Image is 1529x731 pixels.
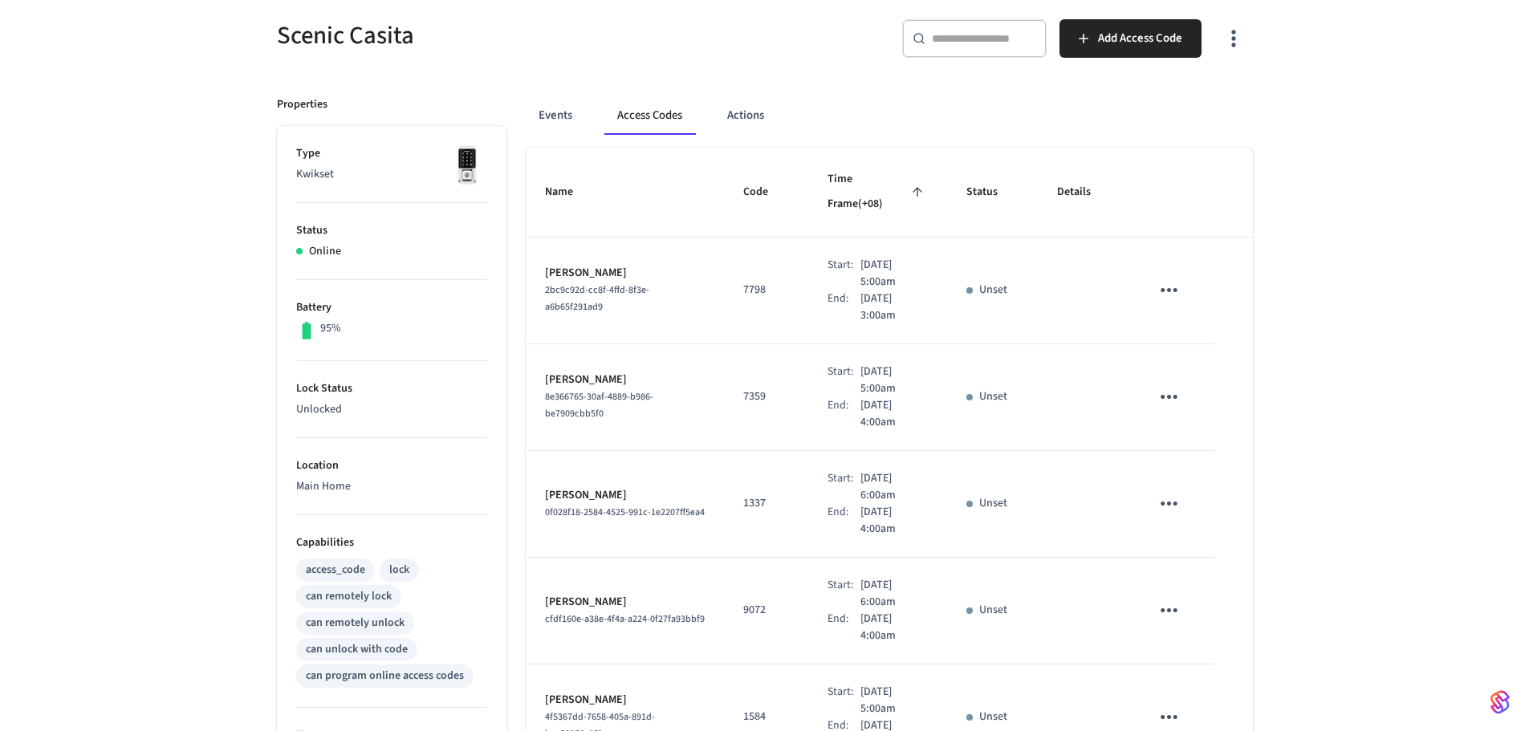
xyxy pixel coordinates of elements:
p: Unset [979,495,1007,512]
p: Kwikset [296,166,487,183]
p: Lock Status [296,380,487,397]
span: Details [1057,180,1112,205]
div: End: [828,290,860,324]
img: Kwikset Halo Touchscreen Wifi Enabled Smart Lock, Polished Chrome, Front [447,145,487,185]
span: cfdf160e-a38e-4f4a-a224-0f27fa93bbf9 [545,612,705,626]
p: Location [296,457,487,474]
p: [PERSON_NAME] [545,487,705,504]
p: 7798 [743,282,789,298]
img: SeamLogoGradient.69752ec5.svg [1490,689,1510,715]
button: Actions [714,96,777,135]
p: [DATE] 5:00am [860,257,928,290]
p: Battery [296,299,487,316]
p: Status [296,222,487,239]
p: Unlocked [296,401,487,418]
p: [DATE] 5:00am [860,684,928,717]
div: can unlock with code [306,641,408,658]
p: [PERSON_NAME] [545,692,705,709]
p: 1584 [743,709,789,725]
p: 9072 [743,602,789,619]
p: 95% [320,320,341,337]
span: Name [545,180,594,205]
div: can program online access codes [306,668,464,684]
p: [DATE] 4:00am [860,504,928,538]
p: Unset [979,282,1007,298]
div: Start: [828,470,860,504]
div: Start: [828,684,860,717]
p: Main Home [296,478,487,495]
button: Add Access Code [1059,19,1202,58]
div: End: [828,611,860,644]
div: Start: [828,257,860,290]
p: [PERSON_NAME] [545,372,705,388]
span: Time Frame(+08) [828,167,928,217]
p: [PERSON_NAME] [545,594,705,611]
p: Properties [277,96,327,113]
div: Start: [828,363,860,397]
p: [DATE] 6:00am [860,470,928,504]
p: [DATE] 4:00am [860,397,928,431]
p: Unset [979,388,1007,405]
div: lock [389,562,409,579]
span: 0f028f18-2584-4525-991c-1e2207ff5ea4 [545,506,705,519]
p: Unset [979,602,1007,619]
button: Events [526,96,585,135]
p: [DATE] 6:00am [860,577,928,611]
span: 8e366765-30af-4889-b986-be7909cbb5f0 [545,390,653,420]
p: Type [296,145,487,162]
span: Status [966,180,1019,205]
p: Unset [979,709,1007,725]
h5: Scenic Casita [277,19,755,52]
button: Access Codes [604,96,695,135]
p: [PERSON_NAME] [545,265,705,282]
p: 7359 [743,388,789,405]
p: 1337 [743,495,789,512]
span: Code [743,180,789,205]
div: access_code [306,562,365,579]
span: 2bc9c92d-cc8f-4ffd-8f3e-a6b65f291ad9 [545,283,649,314]
div: Start: [828,577,860,611]
span: Add Access Code [1098,28,1182,49]
div: End: [828,504,860,538]
p: [DATE] 3:00am [860,290,928,324]
div: can remotely lock [306,588,392,605]
p: Online [309,243,341,260]
p: [DATE] 5:00am [860,363,928,397]
p: [DATE] 4:00am [860,611,928,644]
div: End: [828,397,860,431]
p: Capabilities [296,534,487,551]
div: can remotely unlock [306,615,405,632]
div: ant example [526,96,1253,135]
